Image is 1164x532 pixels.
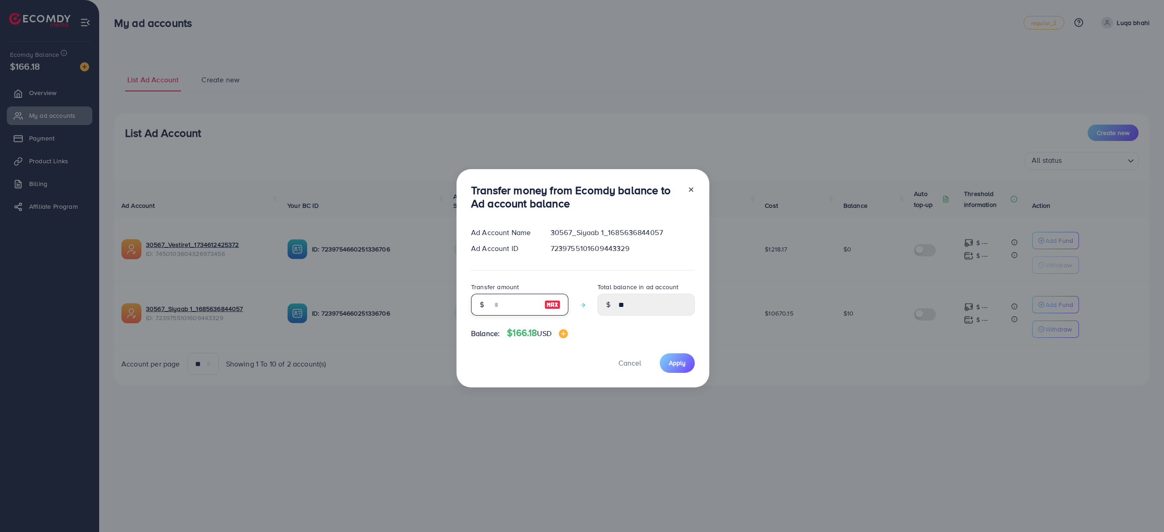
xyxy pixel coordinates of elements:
[471,282,519,291] label: Transfer amount
[471,184,680,210] h3: Transfer money from Ecomdy balance to Ad account balance
[607,353,652,373] button: Cancel
[1125,491,1157,525] iframe: Chat
[669,358,686,367] span: Apply
[464,243,543,254] div: Ad Account ID
[544,299,561,310] img: image
[618,358,641,368] span: Cancel
[543,243,702,254] div: 7239755101609443329
[537,328,551,338] span: USD
[597,282,678,291] label: Total balance in ad account
[660,353,695,373] button: Apply
[471,328,500,339] span: Balance:
[559,329,568,338] img: image
[464,227,543,238] div: Ad Account Name
[543,227,702,238] div: 30567_Siyaab 1_1685636844057
[507,327,568,339] h4: $166.18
